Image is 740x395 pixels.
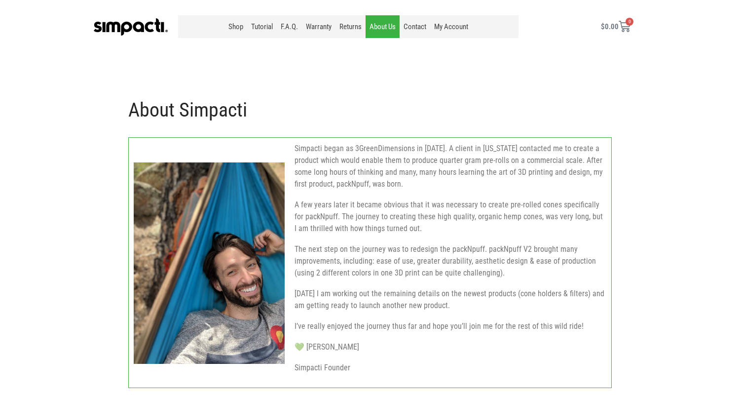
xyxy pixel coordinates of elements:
a: $0.00 0 [589,15,642,39]
p: [DATE] I am working out the remaining details on the newest products (cone holders & filters) and... [295,288,606,312]
a: Tutorial [247,15,277,38]
p: 💚 [PERSON_NAME] [295,341,606,353]
a: Returns [335,15,366,38]
h1: About Simpacti [128,98,612,122]
a: Contact [400,15,430,38]
a: F.A.Q. [277,15,302,38]
p: I’ve really enjoyed the journey thus far and hope you’ll join me for the rest of this wild ride! [295,320,606,332]
a: Shop [224,15,247,38]
span: $ [601,22,605,31]
span: 0 [626,18,633,26]
p: The next step on the journey was to redesign the packNpuff. packNpuff V2 brought many improvement... [295,243,606,279]
a: My Account [430,15,472,38]
p: Simpacti Founder [295,362,606,374]
a: About Us [366,15,400,38]
a: Warranty [302,15,335,38]
p: A few years later it became obvious that it was necessary to create pre-rolled cones specifically... [295,199,606,235]
bdi: 0.00 [601,22,619,31]
p: Simpacti began as 3GreenDimensions in [DATE]. A client in [US_STATE] contacted me to create a pro... [295,143,606,190]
